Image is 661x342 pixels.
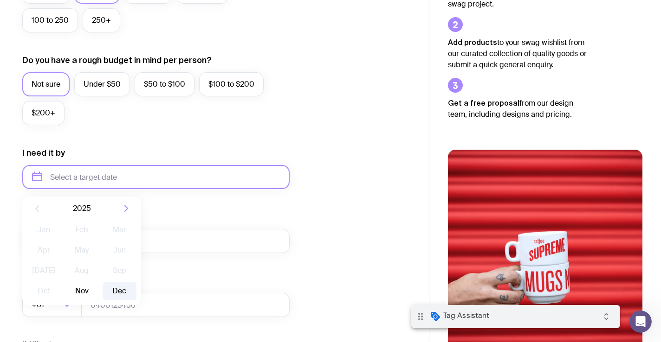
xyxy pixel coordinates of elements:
[73,203,91,214] span: 2025
[199,72,264,96] label: $100 to $200
[22,229,290,253] input: you@email.com
[81,293,290,317] input: 0400123456
[65,261,98,280] button: Aug
[135,72,194,96] label: $50 to $100
[103,282,136,300] button: Dec
[27,261,61,280] button: [DATE]
[448,37,587,70] p: to your swag wishlist from our curated collection of quality goods or submit a quick general enqu...
[27,241,61,260] button: Apr
[27,282,61,300] button: Oct
[65,241,98,260] button: May
[22,165,290,189] input: Select a target date
[103,241,136,260] button: Jun
[65,282,98,300] button: Nov
[22,147,65,158] label: I need it by
[22,72,70,96] label: Not sure
[22,55,212,66] label: Do you have a rough budget in mind per person?
[32,293,46,317] span: +61
[65,221,98,239] button: Feb
[27,221,61,239] button: Jan
[103,221,136,239] button: Mar
[22,101,65,125] label: $200+
[448,97,587,120] p: from our design team, including designs and pricing.
[46,293,60,317] input: Search for option
[83,8,120,32] label: 250+
[186,2,204,21] i: Collapse debug badge
[103,261,136,280] button: Sep
[32,6,78,15] span: Tag Assistant
[22,8,78,32] label: 100 to 250
[448,99,519,107] strong: Get a free proposal
[22,293,82,317] div: Search for option
[448,38,497,46] strong: Add products
[74,72,130,96] label: Under $50
[629,310,652,333] iframe: Intercom live chat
